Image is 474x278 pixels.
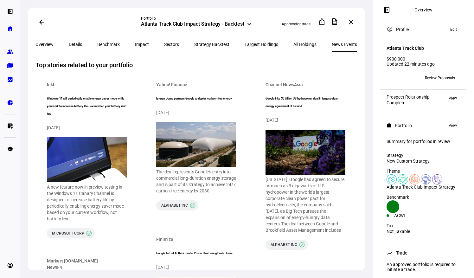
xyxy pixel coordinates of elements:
[266,81,303,88] div: Channel NewsAsia
[7,8,13,15] eth-mat-symbol: left_panel_open
[35,60,133,70] span: Top stories related to your portfolio
[7,123,13,129] eth-mat-symbol: list_alt_add
[387,249,460,257] eth-panel-overview-card-header: Trade
[164,42,179,47] span: Sectors
[4,45,16,58] a: group
[135,42,149,47] span: Impact
[141,21,244,29] div: Atlanta Track Club Impact Strategy - Backtest
[35,42,54,47] span: Overview
[277,19,316,29] button: Approvefor trade
[47,95,127,118] h6: Windows 11 will periodically enable energy saver mode while you work to increase battery life - e...
[4,96,16,109] a: pie_chart
[194,42,229,47] span: Strategy Backtest
[97,42,120,47] span: Benchmark
[409,174,420,184] img: education.colored.svg
[38,18,46,26] mat-icon: arrow_back
[47,81,54,88] div: Inkl
[161,203,188,208] span: ALPHABET INC
[246,20,253,28] mat-icon: keyboard_arrow_down
[447,26,460,33] button: Edit
[387,56,460,61] div: $900,000
[69,42,82,47] span: Details
[383,6,390,14] mat-icon: left_panel_open
[156,249,236,257] h6: Google To Cut AI Data Center Power Use During Peak Hours
[156,81,187,88] div: Yahoo! Finance
[414,7,432,12] div: Overview
[389,76,395,80] span: GW
[266,95,346,110] h6: Google inks $3 billion US hydropower deal in largest clean energy agreement of its kind
[387,123,392,128] mat-icon: work
[332,42,357,47] span: News Events
[432,174,442,184] img: poverty.colored.svg
[450,26,457,33] span: Edit
[266,117,346,123] div: [DATE]
[156,236,173,242] div: Finimize
[156,109,236,116] div: [DATE]
[156,122,236,167] img: 78d548e888d6b1dc4305a9e638a6fc7d
[420,73,460,83] button: Review Proposals
[387,169,460,174] div: Theme
[387,153,460,158] div: Strategy
[47,125,127,131] div: [DATE]
[387,46,424,51] h4: Atlanta Track Club
[7,25,13,32] eth-mat-symbol: home
[387,122,460,129] eth-panel-overview-card-header: Portfolio
[282,22,296,26] span: Approve
[387,100,430,105] div: Complete
[7,76,13,83] eth-mat-symbol: bid_landscape
[266,130,346,175] img: 2025-07-15t172217z_2_lynxmpel6e0e1_rtroptp_3_eu-alphabet-antitrust.jpg
[47,258,107,270] div: Markets [DOMAIN_NAME] - News-4
[387,26,460,33] eth-panel-overview-card-header: Profile
[7,146,13,152] eth-mat-symbol: school
[387,195,460,200] div: Benchmark
[296,22,311,26] span: for trade
[347,18,355,26] mat-icon: close
[387,26,393,32] mat-icon: account_circle
[445,94,460,102] button: View
[7,48,13,55] eth-mat-symbol: group
[4,73,16,86] a: bid_landscape
[293,42,317,47] span: All Holdings
[7,62,13,69] eth-mat-symbol: folder_copy
[52,231,84,236] span: MICROSOFT CORP
[449,94,457,102] span: View
[395,123,412,128] div: Portfolio
[7,100,13,106] eth-mat-symbol: pie_chart
[86,230,92,236] mat-icon: check_circle
[47,184,127,222] section: A new feature now in preview testing in the Windows 11 Canary Channel is designed to increase bat...
[318,18,326,25] mat-icon: ios_share
[398,174,408,184] img: climateChange.colored.svg
[425,73,455,83] span: Review Proposals
[299,242,305,248] mat-icon: check_circle
[4,22,16,35] a: home
[387,250,393,256] mat-icon: trending_up
[47,137,127,182] img: 79dyCpaPEGrfb5QG5VbaoW-1280-80.jpg
[4,59,16,72] a: folder_copy
[387,139,460,144] div: Summary for portfolios in review
[396,250,407,255] div: Trade
[387,174,397,184] img: healthWellness.colored.svg
[271,242,297,247] span: ALPHABET INC
[387,94,430,100] div: Prospect Relationship
[189,202,196,209] mat-icon: check_circle
[141,16,252,21] div: Portfolio
[449,122,457,129] span: View
[421,174,431,184] img: democracy.colored.svg
[383,259,464,275] div: An approved portfolio is required to initiate a trade.
[266,176,346,233] section: [US_STATE] :Google has agreed to secure as much as 3 gigawatts of U.S. hydropower in the world's ...
[394,213,423,218] div: ACWI
[245,42,278,47] span: Largest Holdings
[387,229,460,234] div: Not Taxable
[387,223,460,228] div: Tax
[396,27,409,32] div: Profile
[156,95,236,102] h6: Energy Dome partners Google to deploy carbon-free energy
[387,158,460,164] div: New Custom Strategy
[156,169,236,194] section: The deal represents Google's entry into commercial long-duration energy storage and is part of it...
[387,61,460,67] div: Updated 22 minutes ago
[445,122,460,129] button: View
[7,262,13,268] eth-mat-symbol: account_circle
[331,18,338,25] mat-icon: description
[156,264,236,270] div: [DATE]
[387,184,460,190] div: Atlanta Track Club Impact Strategy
